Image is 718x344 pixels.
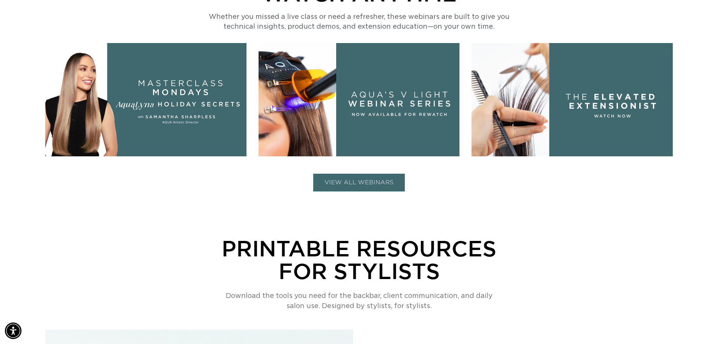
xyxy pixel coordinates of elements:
p: Download the tools you need for the backbar, client communication, and daily salon use. Designed ... [45,291,673,312]
iframe: Chat Widget [680,308,718,344]
div: Accessibility Menu [5,322,21,339]
p: Printable Resources For Stylists [45,237,673,282]
button: VIEW ALL WEBINARS [313,174,405,191]
p: Whether you missed a live class or need a refresher, these webinars are built to give you technic... [208,12,510,32]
